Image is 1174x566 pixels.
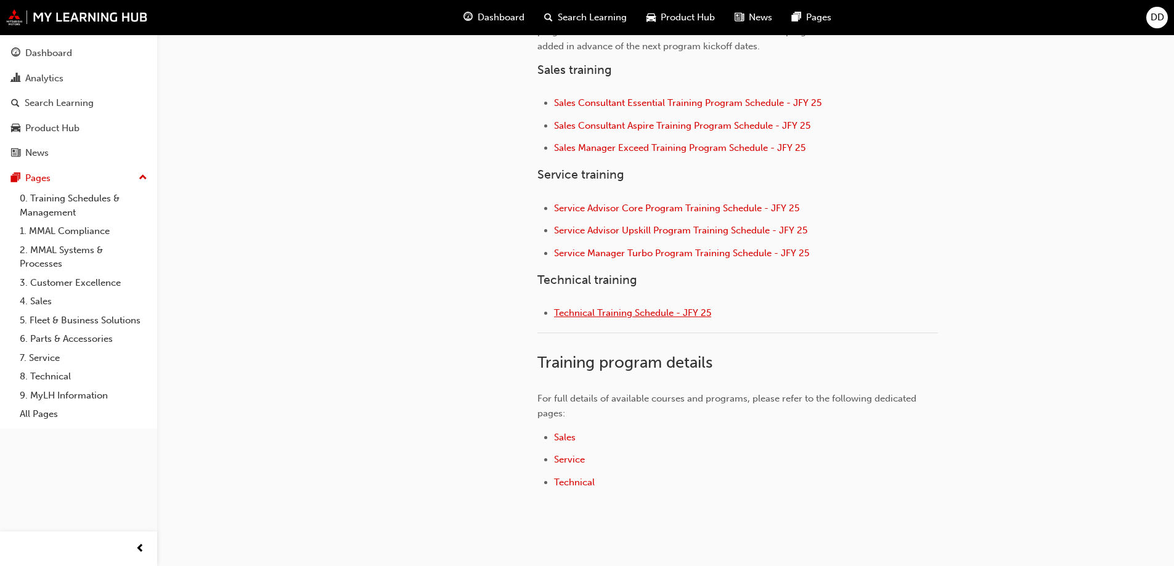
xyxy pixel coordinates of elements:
[749,10,772,25] span: News
[554,120,810,131] a: Sales Consultant Aspire Training Program Schedule - JFY 25
[537,63,612,77] span: Sales training
[11,173,20,184] span: pages-icon
[15,241,152,273] a: 2. MMAL Systems & Processes
[554,454,585,465] a: Service
[554,477,595,488] a: Technical
[558,10,627,25] span: Search Learning
[554,225,807,236] a: Service Advisor Upskill Program Training Schedule - JFY 25
[454,5,534,30] a: guage-iconDashboard
[25,171,51,185] div: Pages
[25,96,94,110] div: Search Learning
[637,5,725,30] a: car-iconProduct Hub
[136,541,145,557] span: prev-icon
[15,311,152,330] a: 5. Fleet & Business Solutions
[15,292,152,311] a: 4. Sales
[5,39,152,167] button: DashboardAnalyticsSearch LearningProduct HubNews
[139,170,147,186] span: up-icon
[554,248,809,259] a: Service Manager Turbo Program Training Schedule - JFY 25
[554,432,576,443] a: Sales
[11,98,20,109] span: search-icon
[5,142,152,164] a: News
[1151,10,1164,25] span: DD
[1146,7,1168,28] button: DD
[782,5,841,30] a: pages-iconPages
[537,273,637,287] span: Technical training
[735,10,744,25] span: news-icon
[463,10,473,25] span: guage-icon
[554,307,711,318] a: Technical Training Schedule - JFY 25
[11,123,20,134] span: car-icon
[25,146,49,160] div: News
[806,10,831,25] span: Pages
[15,386,152,405] a: 9. MyLH Information
[661,10,715,25] span: Product Hub
[15,367,152,386] a: 8. Technical
[25,71,63,86] div: Analytics
[11,148,20,159] span: news-icon
[554,142,805,153] a: Sales Manager Exceed Training Program Schedule - JFY 25
[5,167,152,190] button: Pages
[537,168,624,182] span: Service training
[478,10,524,25] span: Dashboard
[15,405,152,424] a: All Pages
[5,92,152,115] a: Search Learning
[725,5,782,30] a: news-iconNews
[11,73,20,84] span: chart-icon
[15,189,152,222] a: 0. Training Schedules & Management
[15,222,152,241] a: 1. MMAL Compliance
[537,393,919,419] span: For full details of available courses and programs, please refer to the following dedicated pages:
[537,353,712,372] span: Training program details
[554,97,821,108] a: Sales Consultant Essential Training Program Schedule - JFY 25
[5,117,152,140] a: Product Hub
[15,349,152,368] a: 7. Service
[534,5,637,30] a: search-iconSearch Learning
[6,9,148,25] img: mmal
[11,48,20,59] span: guage-icon
[15,273,152,293] a: 3. Customer Excellence
[25,121,79,135] div: Product Hub
[554,203,799,214] a: Service Advisor Core Program Training Schedule - JFY 25
[25,46,72,60] div: Dashboard
[646,10,656,25] span: car-icon
[792,10,801,25] span: pages-icon
[5,67,152,90] a: Analytics
[5,42,152,65] a: Dashboard
[544,10,553,25] span: search-icon
[15,329,152,349] a: 6. Parts & Accessories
